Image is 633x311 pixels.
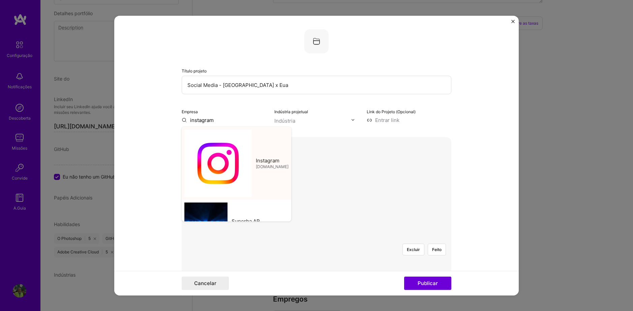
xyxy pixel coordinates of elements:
[367,109,416,114] label: Link do Projeto (Opcional)
[182,277,229,290] button: Cancelar
[367,116,451,123] input: Entrar link
[182,109,198,114] label: Empresa
[184,129,252,197] img: Company logo
[351,118,355,122] img: drop icon
[256,164,289,169] span: [DOMAIN_NAME]
[274,117,295,124] div: Indústria
[182,68,207,73] label: Título projeto
[511,20,515,27] button: Close
[402,243,424,255] button: Excluir
[274,109,308,114] label: Indústria projetual
[182,75,451,94] input: Digite o nome do projeto
[404,277,451,290] button: Publicar
[256,157,279,164] span: Instagram
[184,202,228,245] img: Company logo
[232,218,260,225] span: Superba AR
[304,29,329,53] img: Company logo
[182,116,266,123] input: Coloque nome ou site
[428,243,446,255] button: Feito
